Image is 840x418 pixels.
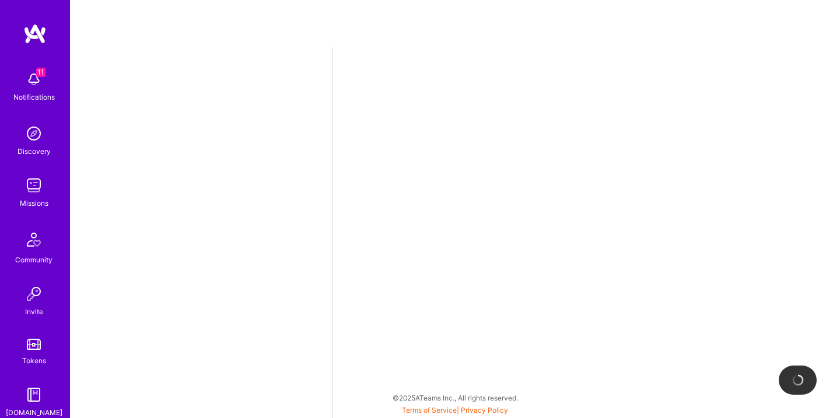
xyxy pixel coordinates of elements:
[22,354,46,367] div: Tokens
[22,282,45,305] img: Invite
[22,68,45,91] img: bell
[22,383,45,406] img: guide book
[15,254,52,266] div: Community
[17,145,51,157] div: Discovery
[20,226,48,254] img: Community
[25,305,43,318] div: Invite
[402,406,508,415] span: |
[23,23,47,44] img: logo
[36,68,45,77] span: 11
[22,122,45,145] img: discovery
[461,406,508,415] a: Privacy Policy
[13,91,55,103] div: Notifications
[70,383,840,412] div: © 2025 ATeams Inc., All rights reserved.
[791,373,805,387] img: loading
[27,339,41,350] img: tokens
[402,406,457,415] a: Terms of Service
[22,174,45,197] img: teamwork
[20,197,48,209] div: Missions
